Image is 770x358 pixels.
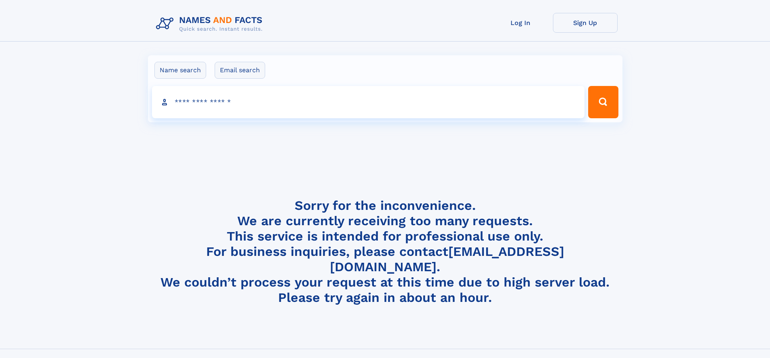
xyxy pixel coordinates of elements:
[330,244,564,274] a: [EMAIL_ADDRESS][DOMAIN_NAME]
[553,13,618,33] a: Sign Up
[153,198,618,306] h4: Sorry for the inconvenience. We are currently receiving too many requests. This service is intend...
[154,62,206,79] label: Name search
[152,86,585,118] input: search input
[488,13,553,33] a: Log In
[215,62,265,79] label: Email search
[153,13,269,35] img: Logo Names and Facts
[588,86,618,118] button: Search Button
